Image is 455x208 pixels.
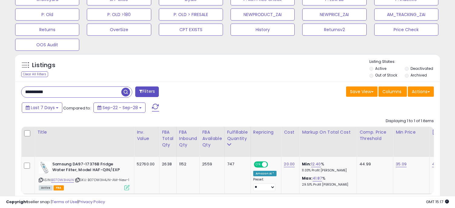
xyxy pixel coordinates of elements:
[227,161,246,167] div: 747
[374,24,438,36] button: Price Check
[37,129,132,135] div: Title
[78,199,105,205] a: Privacy Policy
[302,176,352,187] div: %
[51,177,74,183] a: B07DW3H4JN
[162,129,174,148] div: FBA Total Qty
[15,8,79,21] button: P: Old
[227,129,248,142] div: Fulfillable Quantity
[162,161,172,167] div: 2638
[159,24,223,36] button: CPT EXISTS
[302,8,366,21] button: NEWPRICE_ZAI
[267,162,277,167] span: OFF
[15,39,79,51] button: OOS Audit
[408,86,434,97] button: Actions
[426,199,449,205] span: 2025-10-7 15:17 GMT
[137,161,155,167] div: 52760.00
[179,129,197,148] div: FBA inbound Qty
[75,177,129,182] span: | SKU: B07DW3H4JN-AM-New-1
[302,161,311,167] b: Min:
[311,161,321,167] a: 12.40
[179,161,195,167] div: 1152
[231,8,295,21] button: NEWPRODUCT_ZAI
[359,129,391,142] div: Comp. Price Threshold
[6,199,105,205] div: seller snap | |
[21,71,48,77] div: Clear All Filters
[284,161,295,167] a: 20.00
[359,161,388,167] div: 44.99
[378,86,407,97] button: Columns
[87,24,151,36] button: OverSize
[231,24,295,36] button: History
[302,168,352,173] p: 11.03% Profit [PERSON_NAME]
[202,161,220,167] div: 2559
[302,24,366,36] button: Returnsv2
[6,199,28,205] strong: Copyright
[137,129,157,142] div: Inv. value
[253,171,277,176] div: Amazon AI *
[32,61,55,70] h5: Listings
[396,161,407,167] a: 35.09
[346,86,378,97] button: Save View
[253,129,279,135] div: Repricing
[39,161,129,190] div: ASIN:
[254,162,262,167] span: ON
[411,73,427,78] label: Archived
[313,175,322,181] a: 41.87
[31,105,55,111] span: Last 7 Days
[300,127,357,157] th: The percentage added to the cost of goods (COGS) that forms the calculator for Min & Max prices.
[103,105,138,111] span: Sep-22 - Sep-28
[302,129,354,135] div: Markup on Total Cost
[253,177,277,191] div: Preset:
[369,59,440,65] p: Listing States:
[432,161,443,167] a: 46.79
[63,105,91,111] span: Compared to:
[15,24,79,36] button: Returns
[386,118,434,124] div: Displaying 1 to 1 of 1 items
[284,129,297,135] div: Cost
[159,8,223,21] button: P: OLD > FIRESALE
[39,161,51,174] img: 41CpEtvWyQL._SL40_.jpg
[52,161,126,174] b: Samsung DA97-17376B Fridge Water Filter, Model HAF-QIN/EXP
[54,185,64,190] span: FBA
[135,86,159,97] button: Filters
[374,8,438,21] button: AM_TRACKING_ZAI
[382,89,401,95] span: Columns
[93,102,146,113] button: Sep-22 - Sep-28
[302,183,352,187] p: 29.51% Profit [PERSON_NAME]
[52,199,77,205] a: Terms of Use
[375,73,397,78] label: Out of Stock
[302,161,352,173] div: %
[87,8,151,21] button: P: OLD >180
[202,129,222,148] div: FBA Available Qty
[396,129,427,135] div: Min Price
[39,185,53,190] span: All listings currently available for purchase on Amazon
[411,66,433,71] label: Deactivated
[302,175,313,181] b: Max:
[375,66,386,71] label: Active
[22,102,62,113] button: Last 7 Days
